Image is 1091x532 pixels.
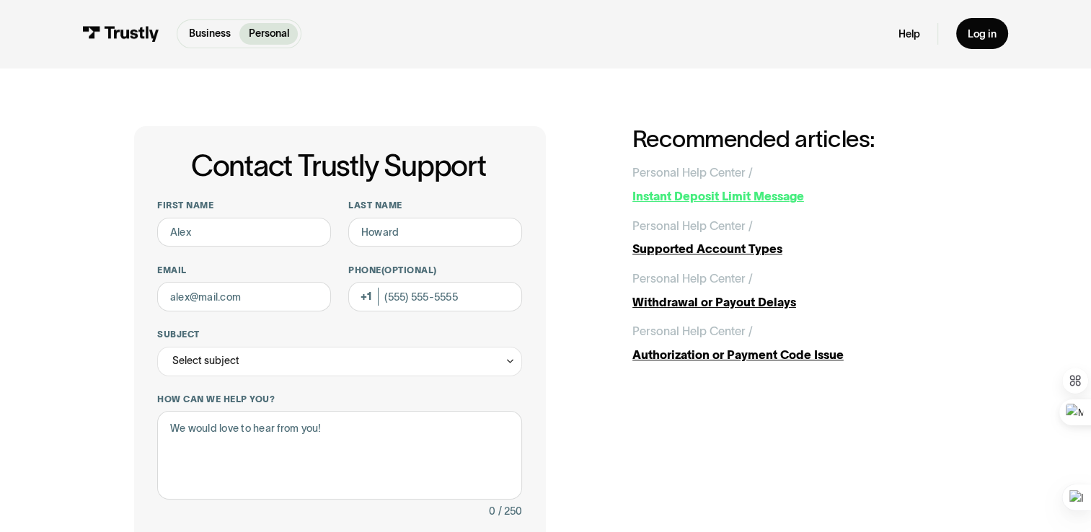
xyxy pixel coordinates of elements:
label: How can we help you? [157,394,521,405]
a: Business [180,23,239,45]
label: Last name [348,200,522,211]
div: Select subject [172,352,239,369]
div: 0 [489,502,495,520]
div: Personal Help Center / [632,217,753,234]
input: Howard [348,218,522,247]
a: Personal [239,23,297,45]
span: (Optional) [381,265,437,275]
a: Personal Help Center /Instant Deposit Limit Message [632,164,957,205]
p: Business [189,26,231,41]
p: Personal [249,26,289,41]
label: Email [157,265,331,276]
div: Personal Help Center / [632,164,753,181]
label: First name [157,200,331,211]
input: Alex [157,218,331,247]
h1: Contact Trustly Support [154,150,521,182]
label: Phone [348,265,522,276]
img: Trustly Logo [83,26,159,42]
div: Authorization or Payment Code Issue [632,346,957,363]
h2: Recommended articles: [632,126,957,152]
div: / 250 [498,502,522,520]
div: Supported Account Types [632,240,957,257]
div: Personal Help Center / [632,270,753,287]
div: Select subject [157,347,521,376]
a: Personal Help Center /Authorization or Payment Code Issue [632,322,957,363]
a: Log in [956,18,1009,49]
label: Subject [157,329,521,340]
a: Personal Help Center /Supported Account Types [632,217,957,258]
input: alex@mail.com [157,282,331,311]
div: Log in [968,27,997,41]
div: Instant Deposit Limit Message [632,187,957,205]
a: Personal Help Center /Withdrawal or Payout Delays [632,270,957,311]
div: Personal Help Center / [632,322,753,340]
input: (555) 555-5555 [348,282,522,311]
div: Withdrawal or Payout Delays [632,293,957,311]
a: Help [898,27,920,41]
